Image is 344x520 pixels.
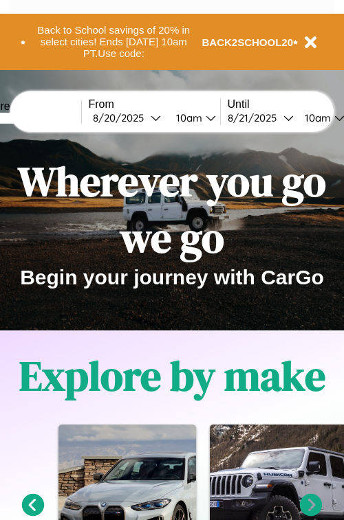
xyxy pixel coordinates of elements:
button: 10am [165,111,220,125]
label: From [89,98,220,111]
button: Back to School savings of 20% in select cities! Ends [DATE] 10am PT.Use code: [25,21,202,63]
div: 10am [298,111,334,124]
button: 8/20/2025 [89,111,165,125]
b: BACK2SCHOOL20 [202,36,294,48]
div: 10am [169,111,206,124]
div: 8 / 20 / 2025 [93,111,151,124]
div: 8 / 21 / 2025 [228,111,283,124]
h1: Explore by make [19,348,325,404]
